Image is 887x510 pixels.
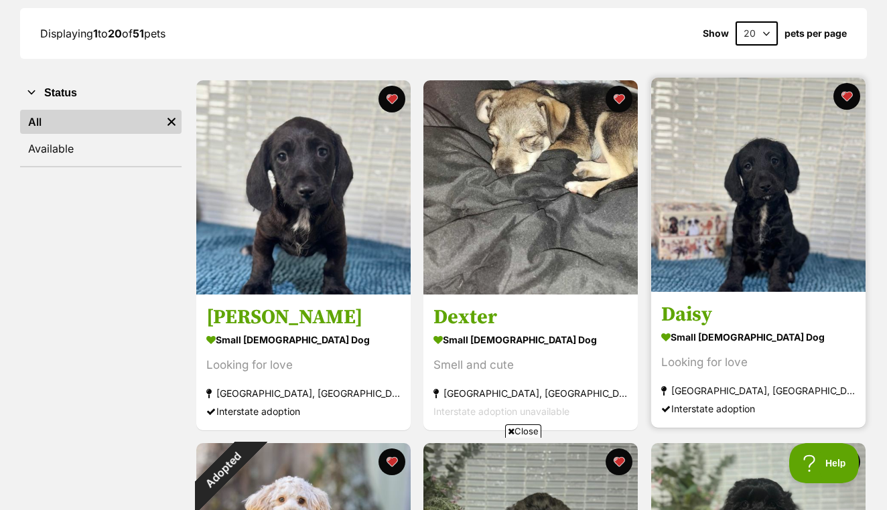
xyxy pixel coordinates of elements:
div: Looking for love [206,356,401,374]
div: small [DEMOGRAPHIC_DATA] Dog [206,330,401,349]
div: Smell and cute [433,356,628,374]
div: Status [20,107,182,166]
h3: [PERSON_NAME] [206,305,401,330]
h3: Dexter [433,305,628,330]
img: Daisy [651,78,866,292]
strong: 1 [93,27,98,40]
iframe: Help Scout Beacon - Open [789,443,860,483]
strong: 51 [133,27,144,40]
a: All [20,110,161,134]
button: Status [20,84,182,102]
img: Dudley [196,80,411,294]
a: Daisy small [DEMOGRAPHIC_DATA] Dog Looking for love [GEOGRAPHIC_DATA], [GEOGRAPHIC_DATA] Intersta... [651,292,866,428]
div: small [DEMOGRAPHIC_DATA] Dog [661,327,856,347]
div: Interstate adoption [206,402,401,420]
div: small [DEMOGRAPHIC_DATA] Dog [433,330,628,349]
div: Looking for love [661,353,856,371]
label: pets per page [784,28,847,39]
span: Close [505,424,541,438]
span: Show [703,28,729,39]
a: Available [20,137,182,161]
strong: 20 [108,27,122,40]
a: Dexter small [DEMOGRAPHIC_DATA] Dog Smell and cute [GEOGRAPHIC_DATA], [GEOGRAPHIC_DATA] Interstat... [423,294,638,430]
span: Displaying to of pets [40,27,165,40]
div: Interstate adoption [661,400,856,418]
div: [GEOGRAPHIC_DATA], [GEOGRAPHIC_DATA] [661,381,856,400]
button: favourite [606,86,633,112]
button: favourite [833,83,860,110]
button: favourite [379,86,405,112]
iframe: Advertisement [200,443,687,503]
h3: Daisy [661,302,856,327]
span: Interstate adoption unavailable [433,406,569,417]
div: [GEOGRAPHIC_DATA], [GEOGRAPHIC_DATA] [206,384,401,402]
a: Remove filter [161,110,182,134]
a: [PERSON_NAME] small [DEMOGRAPHIC_DATA] Dog Looking for love [GEOGRAPHIC_DATA], [GEOGRAPHIC_DATA] ... [196,294,411,430]
img: Dexter [423,80,638,294]
div: [GEOGRAPHIC_DATA], [GEOGRAPHIC_DATA] [433,384,628,402]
